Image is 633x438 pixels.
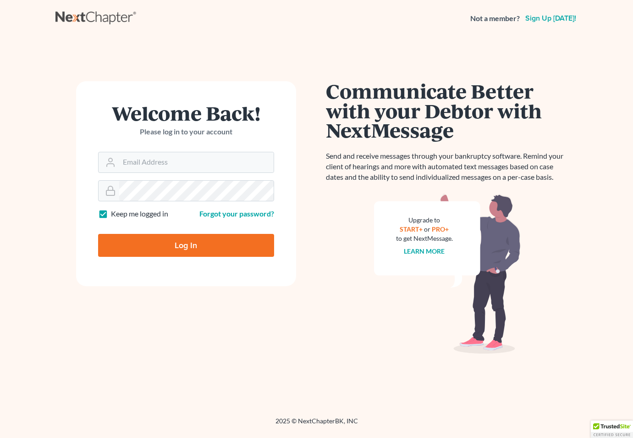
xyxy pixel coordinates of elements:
a: Learn more [404,247,445,255]
div: to get NextMessage. [396,234,453,243]
p: Please log in to your account [98,127,274,137]
div: Upgrade to [396,216,453,225]
a: Forgot your password? [199,209,274,218]
input: Log In [98,234,274,257]
span: or [424,225,430,233]
h1: Welcome Back! [98,103,274,123]
a: PRO+ [432,225,449,233]
img: nextmessage_bg-59042aed3d76b12b5cd301f8e5b87938c9018125f34e5fa2b7a6b67550977c72.svg [374,194,521,354]
a: START+ [400,225,423,233]
input: Email Address [119,152,274,172]
strong: Not a member? [470,13,520,24]
div: TrustedSite Certified [591,421,633,438]
div: 2025 © NextChapterBK, INC [55,416,578,433]
h1: Communicate Better with your Debtor with NextMessage [326,81,569,140]
p: Send and receive messages through your bankruptcy software. Remind your client of hearings and mo... [326,151,569,183]
a: Sign up [DATE]! [523,15,578,22]
label: Keep me logged in [111,209,168,219]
